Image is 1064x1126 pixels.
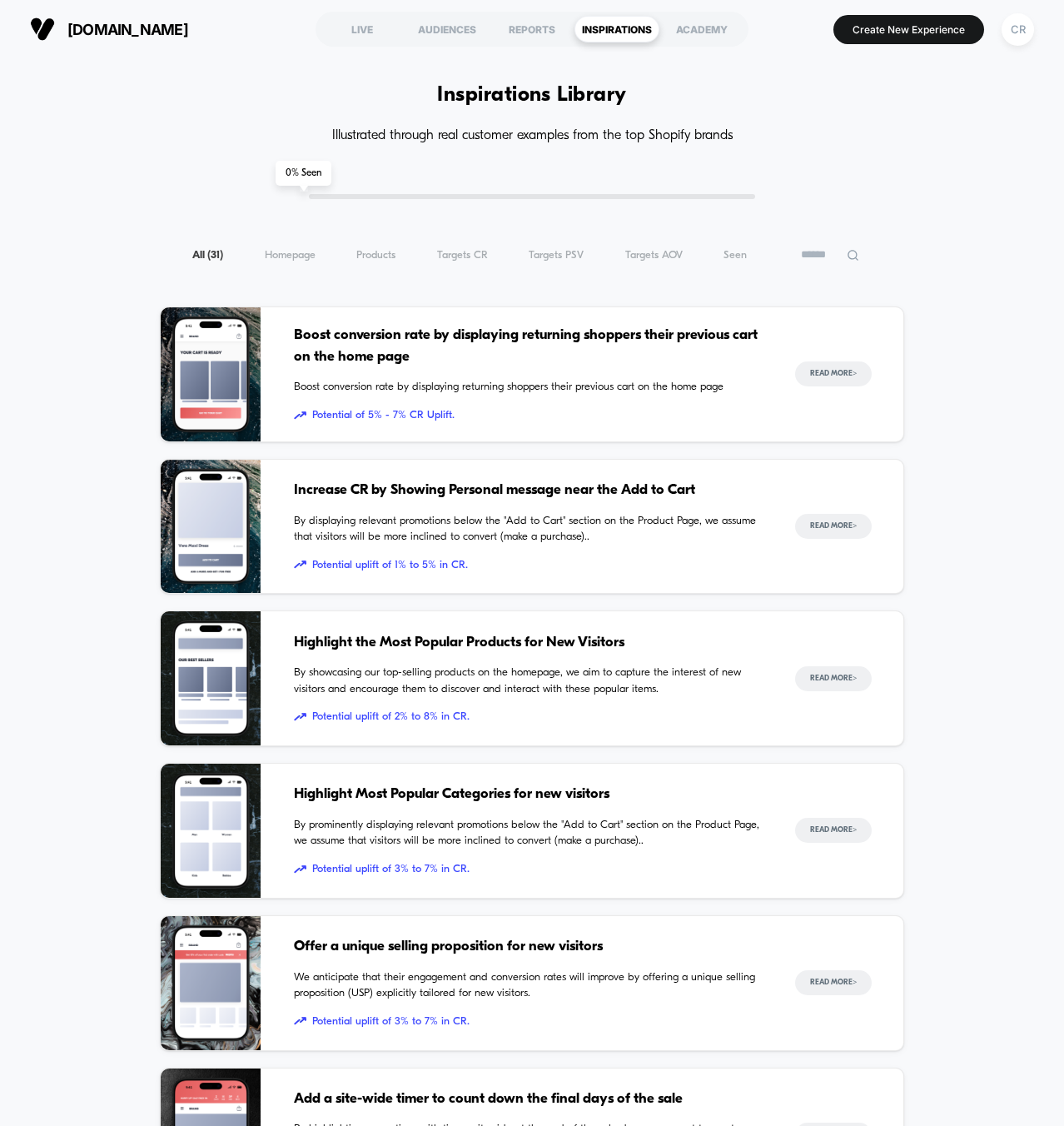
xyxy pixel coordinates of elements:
[529,249,584,262] span: Targets PSV
[161,764,261,898] img: By prominently displaying relevant promotions below the "Add to Cart" section on the Product Page...
[294,817,763,849] span: By prominently displaying relevant promotions below the "Add to Cart" section on the Product Page...
[294,861,763,878] span: Potential uplift of 3% to 7% in CR.
[795,666,872,691] button: Read More>
[160,128,905,144] h4: Illustrated through real customer examples from the top Shopify brands
[320,16,405,42] div: LIVE
[294,325,763,367] span: Boost conversion rate by displaying returning shoppers their previous cart on the home page
[161,916,261,1050] img: We anticipate that their engagement and conversion rates will improve by offering a unique sellin...
[294,379,763,396] span: Boost conversion rate by displaying returning shoppers their previous cart on the home page
[437,249,488,262] span: Targets CR
[207,250,223,261] span: ( 31 )
[405,16,490,42] div: AUDIENCES
[265,249,316,262] span: Homepage
[294,1014,763,1030] span: Potential uplift of 3% to 7% in CR.
[795,818,872,843] button: Read More>
[294,709,763,725] span: Potential uplift of 2% to 8% in CR.
[294,665,763,697] span: By showcasing our top-selling products on the homepage, we aim to capture the interest of new vis...
[294,632,763,654] span: Highlight the Most Popular Products for New Visitors
[294,557,763,574] span: Potential uplift of 1% to 5% in CR.
[795,970,872,995] button: Read More>
[276,161,331,186] span: 0 % Seen
[490,16,574,42] div: REPORTS
[294,784,763,805] span: Highlight Most Popular Categories for new visitors
[723,249,747,262] span: Seen
[1002,13,1034,46] div: CR
[294,969,763,1002] span: We anticipate that their engagement and conversion rates will improve by offering a unique sellin...
[294,480,763,501] span: Increase CR by Showing Personal message near the Add to Cart
[437,83,627,107] h1: Inspirations Library
[625,249,683,262] span: Targets AOV
[795,514,872,539] button: Read More>
[25,16,193,42] button: [DOMAIN_NAME]
[997,12,1039,47] button: CR
[833,15,984,44] button: Create New Experience
[30,17,55,42] img: Visually logo
[294,1089,763,1110] span: Add a site-wide timer to count down the final days of the sale
[294,513,763,546] span: By displaying relevant promotions below the "Add to Cart" section on the Product Page, we assume ...
[161,611,261,745] img: By showcasing our top-selling products on the homepage, we aim to capture the interest of new vis...
[294,936,763,958] span: Offer a unique selling proposition for new visitors
[659,16,744,42] div: ACADEMY
[161,460,261,594] img: By displaying relevant promotions below the "Add to Cart" section on the Product Page, we assume ...
[574,16,659,42] div: INSPIRATIONS
[795,361,872,386] button: Read More>
[67,21,188,38] span: [DOMAIN_NAME]
[294,407,763,424] span: Potential of 5% - 7% CR Uplift.
[192,249,223,262] span: All
[161,307,261,441] img: Boost conversion rate by displaying returning shoppers their previous cart on the home page
[356,249,395,262] span: Products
